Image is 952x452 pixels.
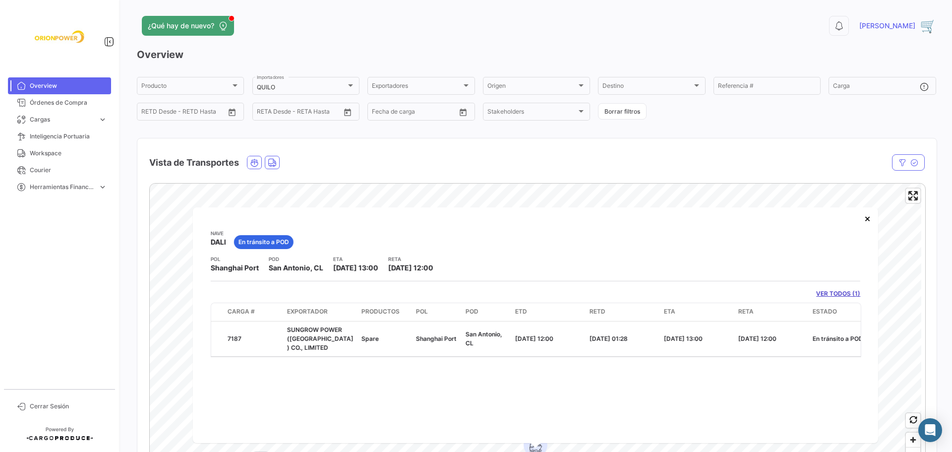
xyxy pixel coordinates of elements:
span: RETD [590,307,605,316]
datatable-header-cell: Carga # [224,303,283,321]
span: Exportadores [372,84,461,91]
span: Overview [30,81,107,90]
span: Workspace [30,149,107,158]
span: [DATE] 13:00 [333,263,378,272]
span: expand_more [98,183,107,192]
span: SUNGROW POWER ([GEOGRAPHIC_DATA]) CO., LIMITED [287,325,354,351]
span: En tránsito a POD [813,334,863,342]
span: ETD [515,307,527,316]
span: DALI [211,237,226,247]
span: Destino [602,84,692,91]
div: 7187 [228,334,279,343]
div: Abrir Intercom Messenger [918,418,942,442]
datatable-header-cell: ETA [660,303,734,321]
span: [DATE] 12:00 [515,334,553,342]
datatable-header-cell: RETA [734,303,809,321]
span: Productos [361,307,400,316]
span: Origen [487,84,577,91]
input: Hasta [397,110,436,117]
span: San Antonio, CL [269,263,323,273]
span: Estado [813,307,837,316]
datatable-header-cell: RETD [586,303,660,321]
button: ¿Qué hay de nuevo? [142,16,234,36]
span: En tránsito a POD [238,238,289,247]
datatable-header-cell: Estado [809,303,871,321]
span: Órdenes de Compra [30,98,107,107]
a: Overview [8,77,111,94]
span: Shanghai Port [211,263,259,273]
input: Desde [257,110,275,117]
app-card-info-title: RETA [388,255,433,263]
button: Open calendar [340,105,355,120]
datatable-header-cell: POL [412,303,462,321]
a: VER TODOS (1) [816,289,860,298]
span: Spare [361,334,379,342]
span: ETA [664,307,675,316]
input: Desde [372,110,390,117]
span: RETA [738,307,754,316]
input: Desde [141,110,159,117]
button: Ocean [247,156,261,169]
span: [PERSON_NAME] [859,21,915,31]
h3: Overview [137,48,936,62]
span: Inteligencia Portuaria [30,132,107,141]
span: expand_more [98,115,107,124]
input: Hasta [166,110,206,117]
app-card-info-title: POL [211,255,259,263]
span: [DATE] 12:00 [738,334,776,342]
app-card-info-title: POD [269,255,323,263]
span: Courier [30,166,107,175]
input: Hasta [282,110,321,117]
span: [DATE] 12:00 [388,263,433,272]
span: Cargas [30,115,94,124]
datatable-header-cell: POD [462,303,511,321]
button: Zoom in [906,433,920,447]
span: Carga # [228,307,255,316]
img: f26a05d0-2fea-4301-a0f6-b8409df5d1eb.jpeg [35,12,84,62]
datatable-header-cell: ETD [511,303,586,321]
button: Close popup [857,208,877,228]
app-card-info-title: ETA [333,255,378,263]
span: Cerrar Sesión [30,402,107,411]
button: Land [265,156,279,169]
span: Exportador [287,307,328,316]
span: Shanghai Port [416,334,457,342]
span: ¿Qué hay de nuevo? [148,21,214,31]
span: [DATE] 01:28 [590,334,628,342]
app-card-info-title: Nave [211,229,226,237]
a: Courier [8,162,111,179]
a: Órdenes de Compra [8,94,111,111]
h4: Vista de Transportes [149,156,239,170]
mat-select-trigger: QUILO [257,83,275,91]
button: Open calendar [456,105,471,120]
img: 32(1).png [920,18,936,34]
button: Open calendar [225,105,239,120]
a: Inteligencia Portuaria [8,128,111,145]
button: Enter fullscreen [906,189,920,203]
datatable-header-cell: Exportador [283,303,357,321]
span: POD [466,307,478,316]
span: Herramientas Financieras [30,183,94,192]
span: Producto [141,84,231,91]
span: San Antonio, CL [466,330,502,346]
a: Workspace [8,145,111,162]
span: POL [416,307,428,316]
datatable-header-cell: Productos [357,303,412,321]
span: Stakeholders [487,110,577,117]
span: [DATE] 13:00 [664,334,703,342]
button: Borrar filtros [598,103,647,120]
